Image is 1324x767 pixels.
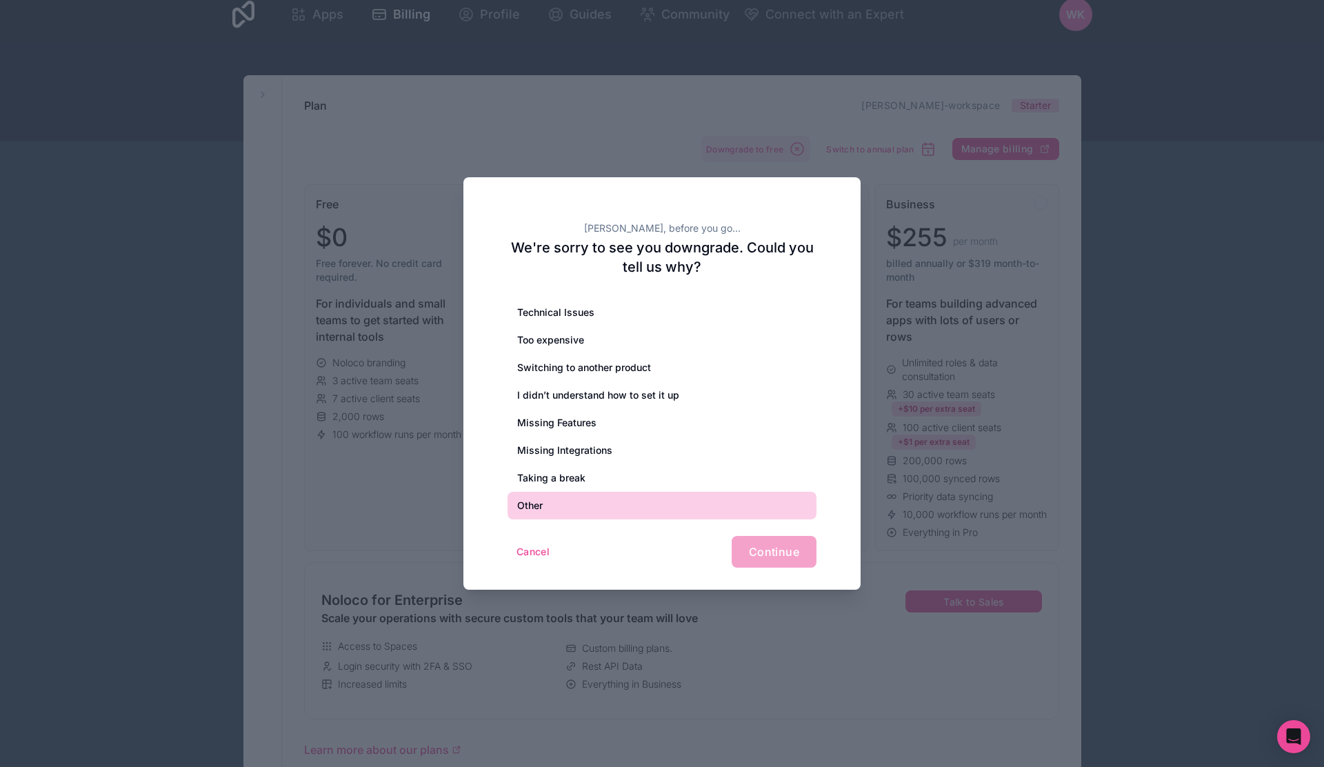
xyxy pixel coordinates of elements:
div: Technical Issues [508,299,816,326]
div: Other [508,492,816,519]
div: Taking a break [508,464,816,492]
div: Open Intercom Messenger [1277,720,1310,753]
h2: We're sorry to see you downgrade. Could you tell us why? [508,238,816,277]
div: Too expensive [508,326,816,354]
div: Switching to another product [508,354,816,381]
div: I didn’t understand how to set it up [508,381,816,409]
div: Missing Features [508,409,816,437]
button: Cancel [508,541,559,563]
h2: [PERSON_NAME], before you go... [508,221,816,235]
div: Missing Integrations [508,437,816,464]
